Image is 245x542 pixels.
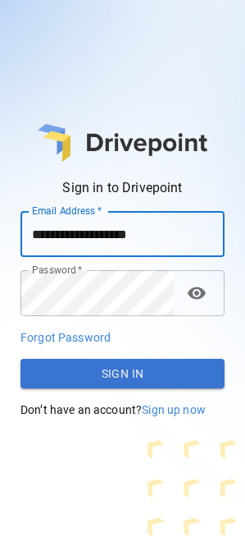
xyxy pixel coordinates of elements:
button: Sign In [20,359,225,388]
span: Sign up now [142,403,206,416]
p: Don’t have an account? [20,402,225,418]
span: visibility [187,283,206,303]
img: main logo [38,124,207,162]
p: Sign in to Drivepoint [20,178,225,198]
label: Password [32,263,82,277]
label: Email Address [32,204,102,218]
span: Forgot Password [20,331,111,344]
